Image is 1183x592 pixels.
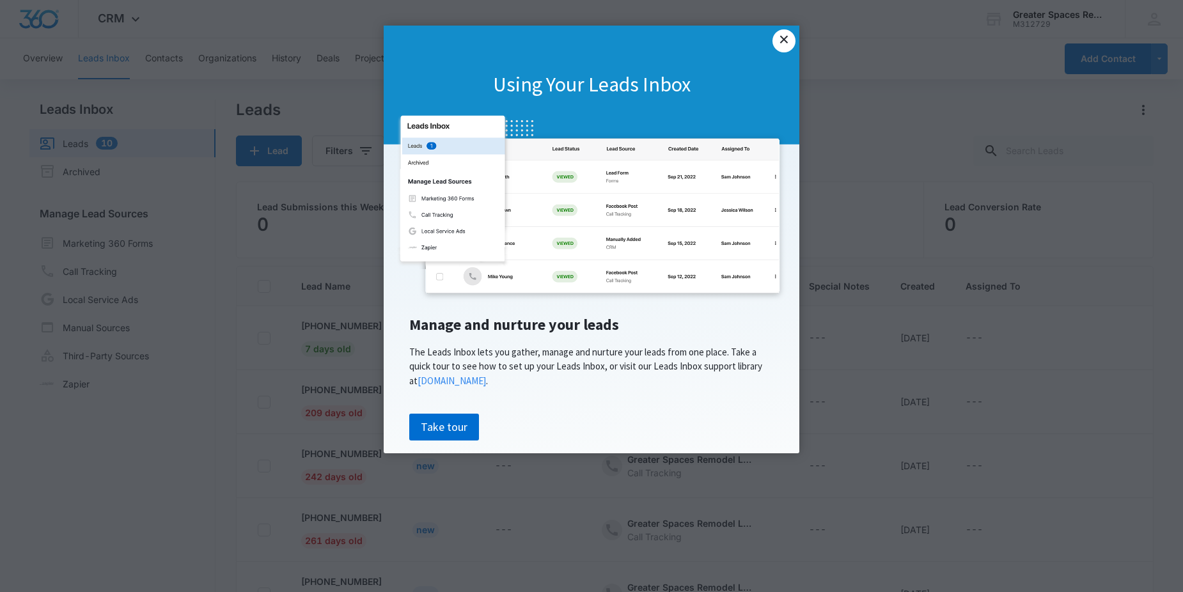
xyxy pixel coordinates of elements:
span: Manage and nurture your leads [409,315,619,334]
h1: Using Your Leads Inbox [384,72,799,98]
a: Take tour [409,414,479,440]
span: The Leads Inbox lets you gather, manage and nurture your leads from one place. Take a quick tour ... [409,346,762,387]
a: [DOMAIN_NAME] [418,375,486,387]
a: Close modal [772,29,795,52]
